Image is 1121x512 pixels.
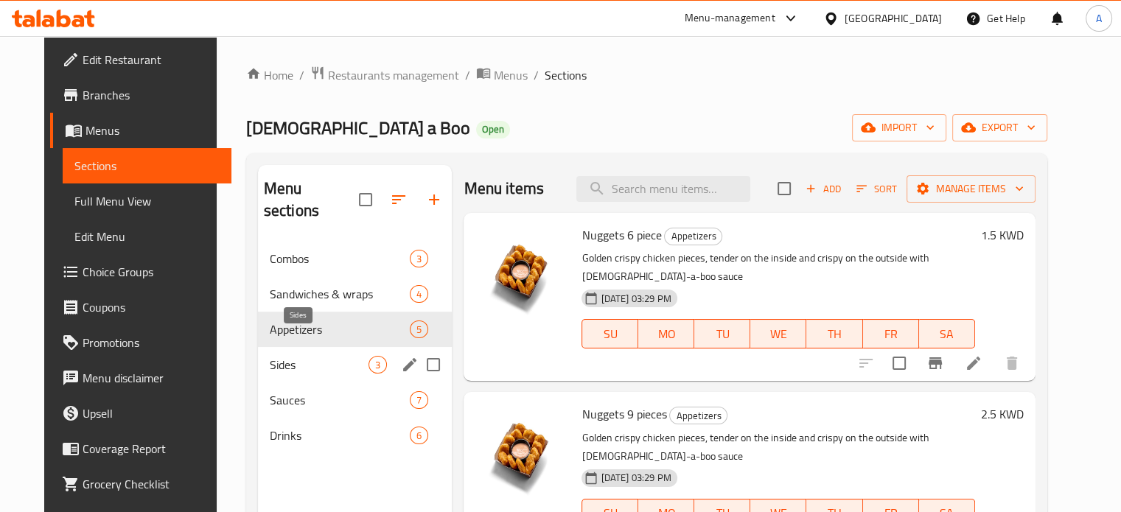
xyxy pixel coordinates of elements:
[476,121,510,138] div: Open
[884,348,915,379] span: Select to update
[83,298,220,316] span: Coupons
[918,346,953,381] button: Branch-specific-item
[246,66,1047,85] nav: breadcrumb
[50,325,231,360] a: Promotions
[63,219,231,254] a: Edit Menu
[258,418,453,453] div: Drinks6
[63,148,231,183] a: Sections
[411,252,427,266] span: 3
[270,320,411,338] span: Appetizers
[964,119,1036,137] span: export
[83,369,220,387] span: Menu disclaimer
[83,440,220,457] span: Coverage Report
[700,323,744,345] span: TU
[476,66,528,85] a: Menus
[399,354,421,376] button: edit
[750,319,806,348] button: WE
[410,391,428,409] div: items
[464,178,544,200] h2: Menu items
[494,66,528,84] span: Menus
[410,285,428,303] div: items
[800,178,847,200] span: Add item
[475,404,570,498] img: Nuggets 9 pieces
[582,249,974,286] p: Golden crispy chicken pieces, tender on the inside and crispy on the outside with [DEMOGRAPHIC_DA...
[270,285,411,303] span: Sandwiches & wraps
[258,241,453,276] div: Combos3
[50,431,231,466] a: Coverage Report
[270,427,411,444] span: Drinks
[83,334,220,351] span: Promotions
[50,466,231,502] a: Grocery Checklist
[670,407,727,424] span: Appetizers
[534,66,539,84] li: /
[595,292,677,306] span: [DATE] 03:29 PM
[812,323,856,345] span: TH
[50,290,231,325] a: Coupons
[310,66,459,85] a: Restaurants management
[83,404,220,422] span: Upsell
[50,396,231,431] a: Upsell
[270,391,411,409] span: Sauces
[952,114,1047,141] button: export
[981,225,1024,245] h6: 1.5 KWD
[769,173,800,204] span: Select section
[246,111,470,144] span: [DEMOGRAPHIC_DATA] a Boo
[270,250,411,267] span: Combos
[545,66,587,84] span: Sections
[369,356,387,374] div: items
[476,123,510,136] span: Open
[83,51,220,69] span: Edit Restaurant
[800,178,847,200] button: Add
[83,86,220,104] span: Branches
[638,319,694,348] button: MO
[847,178,907,200] span: Sort items
[863,319,919,348] button: FR
[919,319,975,348] button: SA
[74,228,220,245] span: Edit Menu
[925,323,969,345] span: SA
[576,176,750,202] input: search
[411,287,427,301] span: 4
[595,471,677,485] span: [DATE] 03:29 PM
[1096,10,1102,27] span: A
[258,312,453,347] div: Appetizers5
[465,66,470,84] li: /
[806,319,862,348] button: TH
[50,254,231,290] a: Choice Groups
[50,42,231,77] a: Edit Restaurant
[907,175,1036,203] button: Manage items
[411,393,427,407] span: 7
[853,178,901,200] button: Sort
[50,77,231,113] a: Branches
[50,360,231,396] a: Menu disclaimer
[50,113,231,148] a: Menus
[669,407,727,424] div: Appetizers
[665,228,722,245] span: Appetizers
[981,404,1024,424] h6: 2.5 KWD
[965,354,982,372] a: Edit menu item
[258,347,453,382] div: Sides3edit
[258,276,453,312] div: Sandwiches & wraps4
[852,114,946,141] button: import
[410,250,428,267] div: items
[845,10,942,27] div: [GEOGRAPHIC_DATA]
[694,319,750,348] button: TU
[328,66,459,84] span: Restaurants management
[664,228,722,245] div: Appetizers
[475,225,570,319] img: Nuggets 6 piece
[299,66,304,84] li: /
[63,183,231,219] a: Full Menu View
[246,66,293,84] a: Home
[411,323,427,337] span: 5
[685,10,775,27] div: Menu-management
[856,180,897,197] span: Sort
[588,323,632,345] span: SU
[264,178,360,222] h2: Menu sections
[864,119,935,137] span: import
[644,323,688,345] span: MO
[869,323,913,345] span: FR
